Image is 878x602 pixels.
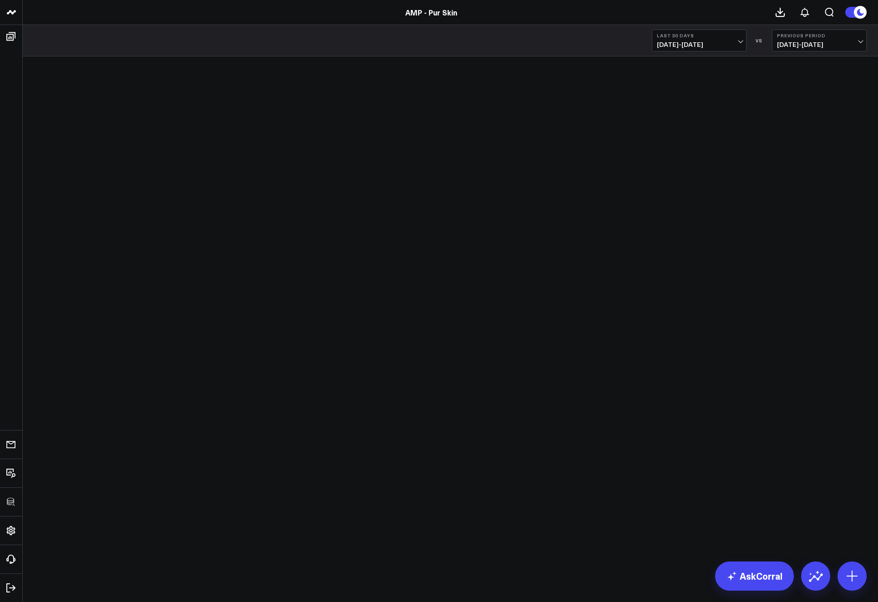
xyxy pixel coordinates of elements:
[652,30,747,51] button: Last 30 Days[DATE]-[DATE]
[777,33,862,38] b: Previous Period
[772,30,867,51] button: Previous Period[DATE]-[DATE]
[715,562,794,591] a: AskCorral
[405,7,457,17] a: AMP - Pur Skin
[657,33,742,38] b: Last 30 Days
[751,38,767,43] div: VS
[777,41,862,48] span: [DATE] - [DATE]
[657,41,742,48] span: [DATE] - [DATE]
